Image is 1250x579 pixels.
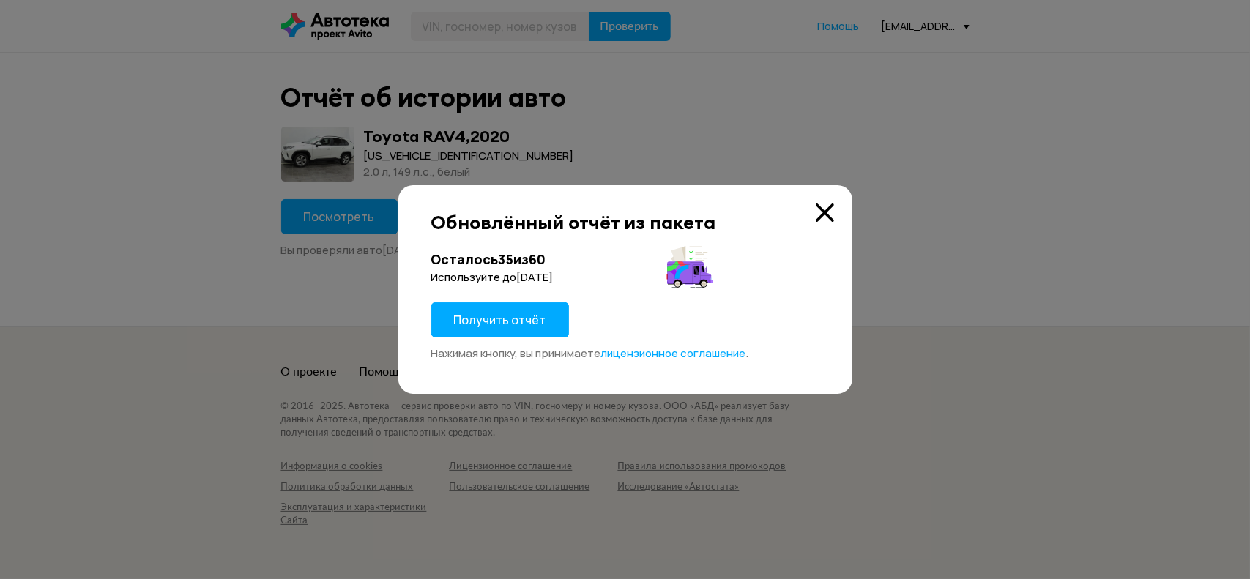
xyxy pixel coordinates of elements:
[454,312,546,328] span: Получить отчёт
[431,211,819,234] div: Обновлённый отчёт из пакета
[431,250,819,269] div: Осталось 35 из 60
[431,302,569,337] button: Получить отчёт
[431,270,819,285] div: Используйте до [DATE]
[601,346,746,361] a: лицензионное соглашение
[431,345,749,361] span: Нажимая кнопку, вы принимаете .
